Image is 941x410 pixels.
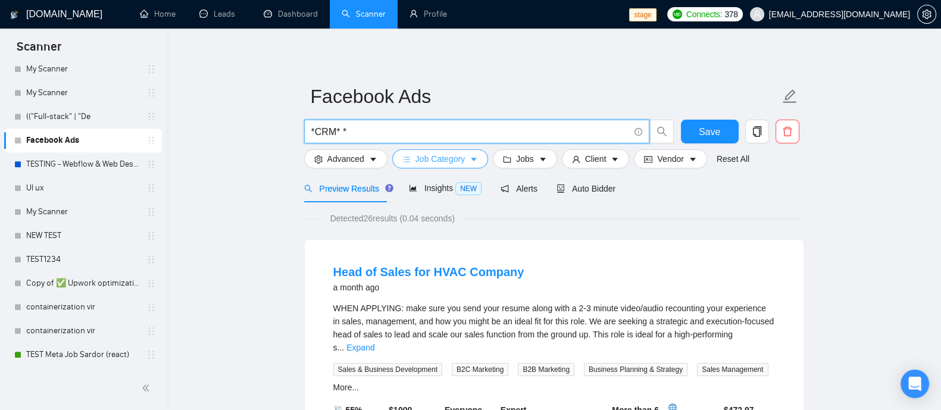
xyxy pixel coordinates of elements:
span: Advanced [327,152,364,165]
span: holder [146,350,156,359]
a: messageLeads [199,9,240,19]
span: Detected 26 results (0.04 seconds) [322,212,463,225]
span: caret-down [539,155,547,164]
span: holder [146,136,156,145]
span: holder [146,255,156,264]
span: 378 [724,8,737,21]
span: Jobs [516,152,534,165]
button: userClientcaret-down [562,149,630,168]
a: More... [333,383,359,392]
span: user [572,155,580,164]
a: NEW TEST [26,224,139,248]
button: barsJob Categorycaret-down [392,149,488,168]
span: bars [402,155,411,164]
span: holder [146,302,156,312]
span: holder [146,207,156,217]
span: info-circle [634,128,642,136]
button: idcardVendorcaret-down [634,149,706,168]
span: Insights [409,183,482,193]
span: holder [146,326,156,336]
img: logo [10,5,18,24]
span: holder [146,159,156,169]
a: My Scanner [26,81,139,105]
span: delete [776,126,799,137]
span: edit [782,89,798,104]
span: double-left [142,382,154,394]
span: B2C Marketing [452,363,508,376]
span: area-chart [409,184,417,192]
button: setting [917,5,936,24]
button: folderJobscaret-down [493,149,557,168]
input: Scanner name... [311,82,780,111]
span: notification [501,184,509,193]
span: holder [146,64,156,74]
span: holder [146,278,156,288]
a: TEST1234 [26,248,139,271]
img: upwork-logo.png [673,10,682,19]
button: search [650,120,674,143]
span: Vendor [657,152,683,165]
span: holder [146,183,156,193]
span: setting [918,10,936,19]
span: Job Category [415,152,465,165]
a: dashboardDashboard [264,9,318,19]
button: settingAdvancedcaret-down [304,149,387,168]
a: containerization vir [26,295,139,319]
a: Head of Sales for HVAC Company [333,265,524,278]
span: user [753,10,761,18]
span: stage [629,8,656,21]
a: homeHome [140,9,176,19]
span: search [651,126,673,137]
div: WHEN APPLYING: make sure you send your resume along with a 2-3 minute video/audio recounting your... [333,302,775,354]
span: copy [746,126,768,137]
span: caret-down [369,155,377,164]
span: Preview Results [304,184,390,193]
div: Open Intercom Messenger [901,370,929,398]
span: Sales Management [697,363,768,376]
a: setting [917,10,936,19]
span: B2B Marketing [518,363,574,376]
span: idcard [644,155,652,164]
a: (("Full-stack" | "De [26,105,139,129]
button: copy [745,120,769,143]
span: holder [146,231,156,240]
span: robot [557,184,565,193]
a: TESTING - Webflow & Web Designer [26,152,139,176]
span: Auto Bidder [557,184,615,193]
span: Scanner [7,38,71,63]
span: folder [503,155,511,164]
input: Search Freelance Jobs... [311,124,629,139]
a: containerization vir [26,319,139,343]
div: Tooltip anchor [384,183,395,193]
span: search [304,184,312,193]
a: searchScanner [342,9,386,19]
span: ... [337,343,345,352]
span: holder [146,88,156,98]
div: a month ago [333,280,524,295]
span: Alerts [501,184,537,193]
a: userProfile [409,9,447,19]
a: Facebook Ads [26,129,139,152]
span: Connects: [686,8,722,21]
a: My Scanner [26,57,139,81]
span: caret-down [470,155,478,164]
button: Save [681,120,739,143]
span: setting [314,155,323,164]
span: NEW [455,182,482,195]
a: UI ux [26,176,139,200]
span: Client [585,152,607,165]
span: caret-down [689,155,697,164]
span: Business Planning & Strategy [584,363,687,376]
span: Save [699,124,720,139]
a: TEST Meta Job Sardor (react) [26,343,139,367]
span: caret-down [611,155,619,164]
a: Expand [346,343,374,352]
a: Reset All [717,152,749,165]
span: Sales & Business Development [333,363,442,376]
button: delete [776,120,799,143]
a: My Scanner [26,200,139,224]
span: holder [146,112,156,121]
a: Copy of ✅ Upwork optimization profile [26,271,139,295]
